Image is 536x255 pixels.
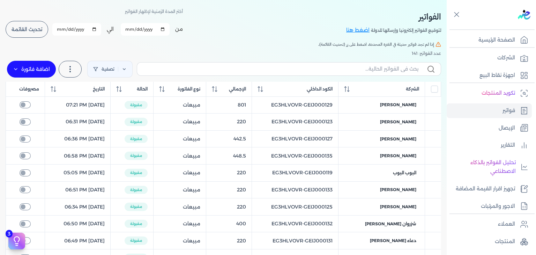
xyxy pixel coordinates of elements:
[12,27,42,32] span: تحديث القائمة
[229,86,246,92] span: الإجمالي
[380,136,416,142] span: [PERSON_NAME]
[447,86,532,101] a: تكويد المنتجات
[447,33,532,48] a: الصفحة الرئيسية
[318,41,434,48] span: إذا لم تجد فواتير حديثة في الفترة المحددة، اضغط على زر (تحديث القائمة).
[518,10,530,20] img: logo
[479,71,515,80] p: اجهزة نقاط البيع
[370,238,416,244] span: دعاء [PERSON_NAME]
[380,153,416,159] span: [PERSON_NAME]
[8,233,25,249] button: 3
[7,61,56,78] label: اضافة فاتورة
[499,124,515,133] p: الإيصال
[380,204,416,210] span: [PERSON_NAME]
[447,121,532,136] a: الإيصال
[380,187,416,193] span: [PERSON_NAME]
[447,138,532,153] a: التقارير
[447,217,532,232] a: العملاء
[346,10,441,23] h2: الفواتير
[498,220,515,229] p: العملاء
[393,170,416,176] span: البوب البوب
[6,21,48,38] button: تحديث القائمة
[107,25,114,33] label: الي
[365,221,416,227] span: شزروان [PERSON_NAME]
[19,86,39,92] span: مصروفات
[346,27,371,34] a: اضغط هنا
[447,103,532,118] a: فواتير
[497,53,515,63] p: الشركات
[178,86,200,92] span: نوع الفاتورة
[478,36,515,45] p: الصفحة الرئيسية
[447,182,532,196] a: تجهيز اقرار القيمة المضافة
[307,86,333,92] span: الكود الداخلي
[447,155,532,179] a: تحليل الفواتير بالذكاء الاصطناعي
[175,25,183,33] label: من
[371,26,441,35] p: لتوقيع الفواتير إلكترونيا وإرسالها للدولة
[447,234,532,249] a: المنتجات
[87,61,133,78] a: تصفية
[143,65,418,73] input: بحث في الفواتير الحالية...
[481,202,515,211] p: الاجور والمرتبات
[447,68,532,83] a: اجهزة نقاط البيع
[6,50,441,57] div: عدد الفواتير: 141
[447,199,532,214] a: الاجور والمرتبات
[447,51,532,65] a: الشركات
[125,7,183,16] p: أختر المدة الزمنية لإظهار الفواتير
[501,141,515,150] p: التقارير
[380,119,416,125] span: [PERSON_NAME]
[406,86,419,92] span: الشركة
[482,89,515,98] p: تكويد المنتجات
[380,102,416,108] span: [PERSON_NAME]
[137,86,148,92] span: الحالة
[502,106,515,115] p: فواتير
[450,158,516,176] p: تحليل الفواتير بالذكاء الاصطناعي
[495,237,515,246] p: المنتجات
[93,86,105,92] span: التاريخ
[6,230,13,238] span: 3
[456,184,515,194] p: تجهيز اقرار القيمة المضافة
